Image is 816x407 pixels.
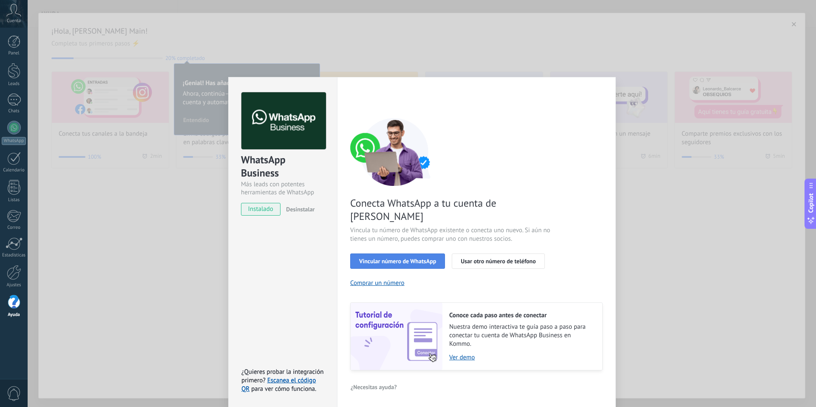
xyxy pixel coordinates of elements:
[350,279,405,287] button: Comprar un número
[359,258,436,264] span: Vincular número de WhatsApp
[452,253,544,269] button: Usar otro número de teléfono
[283,203,314,216] button: Desinstalar
[2,81,26,87] div: Leads
[2,225,26,231] div: Correo
[351,384,397,390] span: ¿Necesitas ayuda?
[2,51,26,56] div: Panel
[2,197,26,203] div: Listas
[350,381,397,393] button: ¿Necesitas ayuda?
[7,18,21,24] span: Cuenta
[241,92,326,150] img: logo_main.png
[286,205,314,213] span: Desinstalar
[241,153,325,180] div: WhatsApp Business
[449,323,594,348] span: Nuestra demo interactiva te guía paso a paso para conectar tu cuenta de WhatsApp Business en Kommo.
[350,253,445,269] button: Vincular número de WhatsApp
[2,137,26,145] div: WhatsApp
[2,253,26,258] div: Estadísticas
[241,376,316,393] a: Escanea el código QR
[241,368,324,384] span: ¿Quieres probar la integración primero?
[2,312,26,318] div: Ayuda
[241,180,325,196] div: Más leads con potentes herramientas de WhatsApp
[2,168,26,173] div: Calendario
[241,203,280,216] span: instalado
[350,226,552,243] span: Vincula tu número de WhatsApp existente o conecta uno nuevo. Si aún no tienes un número, puedes c...
[350,118,439,186] img: connect number
[807,193,815,213] span: Copilot
[2,108,26,114] div: Chats
[449,311,594,319] h2: Conoce cada paso antes de conectar
[251,385,316,393] span: para ver cómo funciona.
[2,282,26,288] div: Ajustes
[350,196,552,223] span: Conecta WhatsApp a tu cuenta de [PERSON_NAME]
[461,258,535,264] span: Usar otro número de teléfono
[449,353,594,361] a: Ver demo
